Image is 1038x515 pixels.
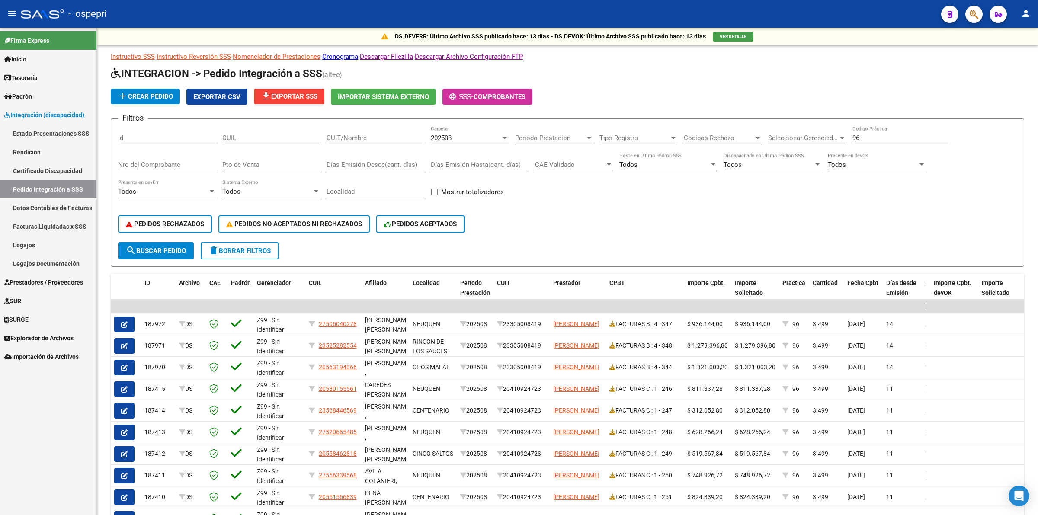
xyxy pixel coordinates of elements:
span: $ 312.052,80 [735,407,770,414]
span: [DATE] [847,407,865,414]
span: Fecha Cpbt [847,279,878,286]
span: 3.499 [813,407,828,414]
datatable-header-cell: Gerenciador [253,274,305,312]
div: 202508 [460,362,490,372]
span: $ 1.321.003,20 [735,364,775,371]
div: FACTURAS B : 4 - 344 [609,362,680,372]
div: FACTURAS C : 1 - 251 [609,492,680,502]
div: DS [179,362,202,372]
datatable-header-cell: Cantidad [809,274,844,312]
div: FACTURAS C : 1 - 249 [609,449,680,459]
span: 3.499 [813,385,828,392]
div: 23305008419 [497,319,546,329]
div: 20410924723 [497,384,546,394]
datatable-header-cell: Importe Solicitado [731,274,779,312]
div: 20410924723 [497,427,546,437]
datatable-header-cell: Prestador [550,274,606,312]
div: DS [179,341,202,351]
span: Todos [222,188,240,195]
span: Archivo [179,279,200,286]
p: - - - - - [111,52,1024,61]
span: [PERSON_NAME] , - [365,425,411,441]
span: 3.499 [813,320,828,327]
span: $ 312.052,80 [687,407,723,414]
span: Gerenciador [257,279,291,286]
span: CHOS MALAL [413,364,450,371]
button: Exportar SSS [254,89,324,104]
datatable-header-cell: | [922,274,930,312]
h3: Filtros [118,112,148,124]
span: Periodo Prestacion [515,134,585,142]
div: DS [179,384,202,394]
span: [DATE] [847,342,865,349]
span: CAE Validado [535,161,605,169]
div: 187971 [144,341,172,351]
span: Localidad [413,279,440,286]
span: | [925,472,926,479]
span: Seleccionar Gerenciador [768,134,838,142]
mat-icon: menu [7,8,17,19]
div: Open Intercom Messenger [1009,486,1029,506]
span: CINCO SALTOS [413,450,453,457]
div: FACTURAS C : 1 - 250 [609,470,680,480]
span: | [925,320,926,327]
span: [DATE] [847,385,865,392]
span: $ 1.279.396,80 [735,342,775,349]
div: DS [179,492,202,502]
span: 20551566839 [319,493,357,500]
a: Descargar Filezilla [360,53,413,61]
datatable-header-cell: CUIL [305,274,362,312]
span: Firma Express [4,36,49,45]
span: [PERSON_NAME] [553,472,599,479]
span: 11 [886,385,893,392]
span: INTEGRACION -> Pedido Integración a SSS [111,67,322,80]
mat-icon: search [126,245,136,256]
span: [DATE] [847,364,865,371]
div: FACTURAS B : 4 - 348 [609,341,680,351]
span: [DATE] [847,472,865,479]
span: PAREDES [PERSON_NAME] , - [365,381,411,408]
span: 202508 [431,134,452,142]
span: Exportar SSS [261,93,317,100]
span: $ 811.337,28 [735,385,770,392]
datatable-header-cell: Archivo [176,274,206,312]
div: 202508 [460,449,490,459]
span: ID [144,279,150,286]
span: [PERSON_NAME] [553,493,599,500]
span: 23568446569 [319,407,357,414]
span: 27556339568 [319,472,357,479]
div: 23305008419 [497,362,546,372]
span: Importe Solicitado [735,279,763,296]
datatable-header-cell: ID [141,274,176,312]
a: Instructivo SSS [111,53,155,61]
button: Buscar Pedido [118,242,194,259]
button: -Comprobantes [442,89,532,105]
div: 202508 [460,427,490,437]
datatable-header-cell: Días desde Emisión [883,274,922,312]
span: Integración (discapacidad) [4,110,84,120]
div: FACTURAS C : 1 - 248 [609,427,680,437]
span: Z99 - Sin Identificar [257,317,284,333]
span: [PERSON_NAME] [553,320,599,327]
span: NEUQUEN [413,320,440,327]
span: Días desde Emisión [886,279,916,296]
span: | [925,364,926,371]
span: 27520665485 [319,429,357,435]
span: [PERSON_NAME] [553,364,599,371]
mat-icon: file_download [261,91,271,101]
span: Importe Cpbt. devOK [934,279,971,296]
span: $ 1.321.003,20 [687,364,728,371]
span: Practica [782,279,805,286]
span: 23525282554 [319,342,357,349]
datatable-header-cell: CAE [206,274,227,312]
span: NEUQUEN [413,472,440,479]
button: Crear Pedido [111,89,180,104]
span: RINCON DE LOS SAUCES [413,338,447,355]
span: Z99 - Sin Identificar [257,468,284,485]
span: Explorador de Archivos [4,333,74,343]
span: Importación de Archivos [4,352,79,361]
span: Importe Cpbt. [687,279,725,286]
span: 3.499 [813,493,828,500]
span: 20530155561 [319,385,357,392]
span: [PERSON_NAME] [PERSON_NAME] , - [365,338,411,365]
